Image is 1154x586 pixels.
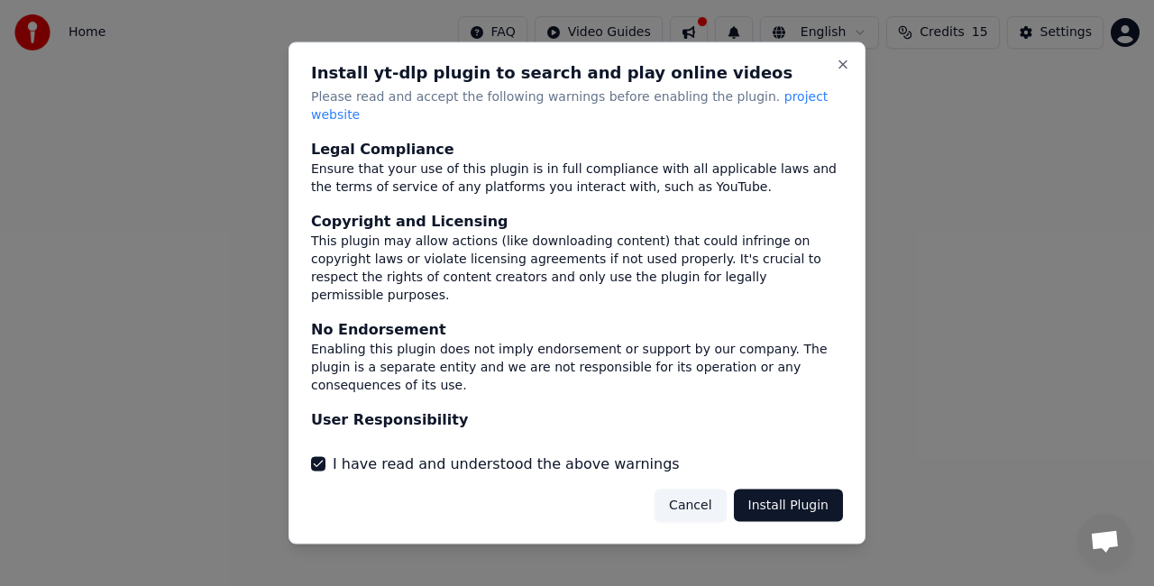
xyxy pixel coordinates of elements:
div: Enabling this plugin does not imply endorsement or support by our company. The plugin is a separa... [311,340,843,394]
p: Please read and accept the following warnings before enabling the plugin. [311,88,843,124]
div: No Endorsement [311,318,843,340]
div: Copyright and Licensing [311,210,843,232]
span: project website [311,89,828,122]
button: Cancel [655,489,726,521]
div: Legal Compliance [311,138,843,160]
div: User Responsibility [311,408,843,430]
div: Ensure that your use of this plugin is in full compliance with all applicable laws and the terms ... [311,160,843,196]
button: Install Plugin [734,489,843,521]
div: You are solely responsible for any actions you take using this plugin. This includes any legal co... [311,430,843,484]
div: This plugin may allow actions (like downloading content) that could infringe on copyright laws or... [311,232,843,304]
h2: Install yt-dlp plugin to search and play online videos [311,65,843,81]
label: I have read and understood the above warnings [333,453,680,474]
